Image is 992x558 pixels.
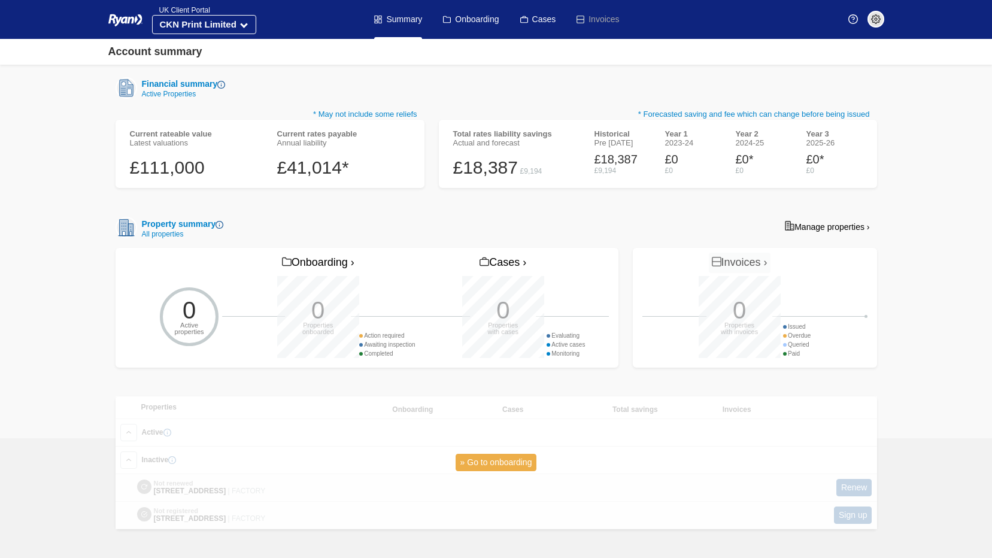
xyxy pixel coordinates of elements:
div: Year 3 [806,129,863,138]
div: Actual and forecast [453,138,580,147]
div: Annual liability [277,138,410,147]
strong: CKN Print Limited [160,19,236,29]
div: £18,387 [453,157,518,178]
div: Monitoring [547,349,586,358]
div: Account summary [108,44,202,60]
div: £0 [806,166,863,175]
div: £111,000 [130,157,263,178]
div: Overdue [783,331,811,340]
div: Historical [594,129,651,138]
div: £18,387 [594,152,651,166]
div: £41,014* [277,157,410,178]
div: 2025-26 [806,138,863,147]
div: Pre [DATE] [594,138,651,147]
div: Awaiting inspection [359,340,415,349]
a: Cases › [477,253,529,273]
p: * Forecasted saving and fee which can change before being issued [439,108,877,120]
div: Issued [783,322,811,331]
div: 2024-25 [736,138,792,147]
div: Action required [359,331,415,340]
a: Manage properties › [778,217,876,236]
div: All properties [137,231,224,238]
div: Completed [359,349,415,358]
div: Current rateable value [130,129,263,138]
div: £0 [736,166,792,175]
div: Total rates liability savings [453,129,580,138]
a: Onboarding › [279,253,357,273]
div: Evaluating [547,331,586,340]
div: Active cases [547,340,586,349]
div: Latest valuations [130,138,263,147]
img: Help [848,14,858,24]
button: CKN Print Limited [152,15,256,34]
div: £0 [665,166,721,175]
div: Financial summary [137,78,226,90]
a: » Go to onboarding [456,454,537,471]
div: Current rates payable [277,129,410,138]
div: Property summary [137,218,224,231]
div: 2023-24 [665,138,721,147]
span: UK Client Portal [152,6,210,14]
p: * May not include some reliefs [116,108,424,120]
div: Year 2 [736,129,792,138]
div: £9,194 [520,167,542,175]
div: Active Properties [137,90,226,98]
div: Queried [783,340,811,349]
div: £9,194 [594,166,651,175]
div: Paid [783,349,811,358]
div: £0 [665,152,721,166]
div: Year 1 [665,129,721,138]
img: settings [871,14,881,24]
